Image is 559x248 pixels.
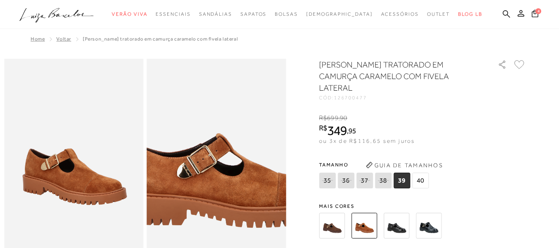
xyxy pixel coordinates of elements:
[56,36,71,42] a: Voltar
[319,159,431,171] span: Tamanho
[363,159,446,172] button: Guia de Tamanhos
[535,8,541,14] span: 4
[338,173,354,188] span: 36
[199,11,232,17] span: Sandálias
[319,204,526,209] span: Mais cores
[240,11,266,17] span: Sapatos
[319,173,336,188] span: 35
[334,95,367,101] span: 126700477
[112,11,147,17] span: Verão Viva
[375,173,391,188] span: 38
[156,11,190,17] span: Essenciais
[156,7,190,22] a: noSubCategoriesText
[319,59,474,94] h1: [PERSON_NAME] TRATORADO EM CAMURÇA CARAMELO COM FIVELA LATERAL
[319,95,485,100] div: CÓD:
[319,124,327,132] i: R$
[112,7,147,22] a: noSubCategoriesText
[83,36,238,42] span: [PERSON_NAME] TRATORADO EM CAMURÇA CARAMELO COM FIVELA LATERAL
[356,173,373,188] span: 37
[327,123,347,138] span: 349
[348,126,356,135] span: 95
[351,213,377,238] img: MOCASSIM TRATORADO EM CAMURÇA CARAMELO COM FIVELA LATERAL
[327,114,338,122] span: 699
[427,11,450,17] span: Outlet
[381,7,419,22] a: noSubCategoriesText
[31,36,45,42] a: Home
[427,7,450,22] a: noSubCategoriesText
[319,114,327,122] i: R$
[199,7,232,22] a: noSubCategoriesText
[275,7,298,22] a: noSubCategoriesText
[319,137,415,144] span: ou 3x de R$116,65 sem juros
[306,7,373,22] a: noSubCategoriesText
[338,114,348,122] i: ,
[529,9,541,20] button: 4
[458,7,482,22] a: BLOG LB
[458,11,482,17] span: BLOG LB
[412,173,429,188] span: 40
[381,11,419,17] span: Acessórios
[384,213,409,238] img: MOCASSIM TRATORADO EM COURO PRETO COM FIVELA LATERAL
[319,213,345,238] img: MOCASSIM TRATORADO EM CAMURÇA CAFÉ COM FIVELA LATERAL
[306,11,373,17] span: [DEMOGRAPHIC_DATA]
[340,114,347,122] span: 90
[393,173,410,188] span: 39
[347,127,356,135] i: ,
[416,213,441,238] img: SAPATO SOLA TRATORADA CROCO PRETO
[275,11,298,17] span: Bolsas
[240,7,266,22] a: noSubCategoriesText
